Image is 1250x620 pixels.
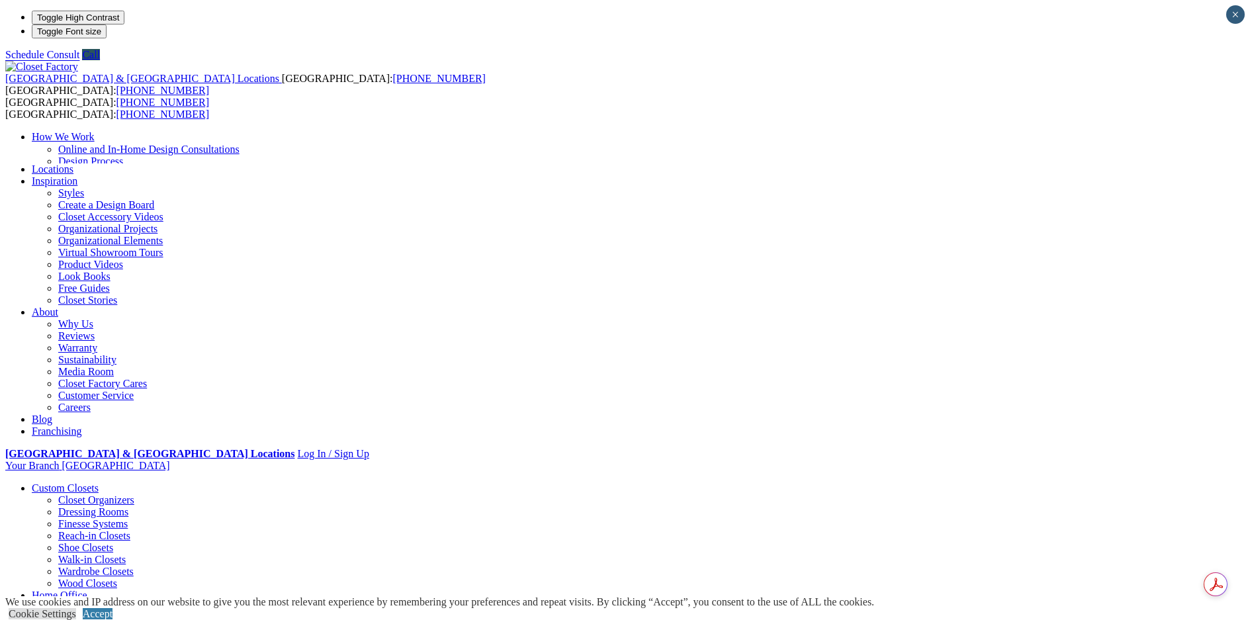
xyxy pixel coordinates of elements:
[32,306,58,318] a: About
[58,144,240,155] a: Online and In-Home Design Consultations
[297,448,369,459] a: Log In / Sign Up
[58,223,157,234] a: Organizational Projects
[392,73,485,84] a: [PHONE_NUMBER]
[5,460,170,471] a: Your Branch [GEOGRAPHIC_DATA]
[58,390,134,401] a: Customer Service
[58,247,163,258] a: Virtual Showroom Tours
[5,49,79,60] a: Schedule Consult
[5,73,282,84] a: [GEOGRAPHIC_DATA] & [GEOGRAPHIC_DATA] Locations
[58,530,130,541] a: Reach-in Closets
[5,448,294,459] a: [GEOGRAPHIC_DATA] & [GEOGRAPHIC_DATA] Locations
[58,578,117,589] a: Wood Closets
[32,590,87,601] a: Home Office
[5,61,78,73] img: Closet Factory
[1226,5,1245,24] button: Close
[5,596,874,608] div: We use cookies and IP address on our website to give you the most relevant experience by remember...
[58,155,123,167] a: Design Process
[58,554,126,565] a: Walk-in Closets
[58,518,128,529] a: Finesse Systems
[5,73,486,96] span: [GEOGRAPHIC_DATA]: [GEOGRAPHIC_DATA]:
[58,494,134,506] a: Closet Organizers
[32,24,107,38] button: Toggle Font size
[5,460,59,471] span: Your Branch
[58,235,163,246] a: Organizational Elements
[37,26,101,36] span: Toggle Font size
[62,460,169,471] span: [GEOGRAPHIC_DATA]
[32,11,124,24] button: Toggle High Contrast
[9,608,76,619] a: Cookie Settings
[83,608,112,619] a: Accept
[32,425,82,437] a: Franchising
[58,330,95,341] a: Reviews
[82,49,100,60] a: Call
[58,259,123,270] a: Product Videos
[32,163,73,175] a: Locations
[5,97,209,120] span: [GEOGRAPHIC_DATA]: [GEOGRAPHIC_DATA]:
[116,97,209,108] a: [PHONE_NUMBER]
[5,73,279,84] span: [GEOGRAPHIC_DATA] & [GEOGRAPHIC_DATA] Locations
[58,506,128,517] a: Dressing Rooms
[58,294,117,306] a: Closet Stories
[58,271,111,282] a: Look Books
[58,378,147,389] a: Closet Factory Cares
[58,566,134,577] a: Wardrobe Closets
[32,175,77,187] a: Inspiration
[58,402,91,413] a: Careers
[116,109,209,120] a: [PHONE_NUMBER]
[32,414,52,425] a: Blog
[58,187,84,199] a: Styles
[37,13,119,22] span: Toggle High Contrast
[58,199,154,210] a: Create a Design Board
[58,342,97,353] a: Warranty
[58,283,110,294] a: Free Guides
[58,366,114,377] a: Media Room
[58,354,116,365] a: Sustainability
[58,211,163,222] a: Closet Accessory Videos
[116,85,209,96] a: [PHONE_NUMBER]
[58,542,113,553] a: Shoe Closets
[32,131,95,142] a: How We Work
[32,482,99,494] a: Custom Closets
[58,318,93,330] a: Why Us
